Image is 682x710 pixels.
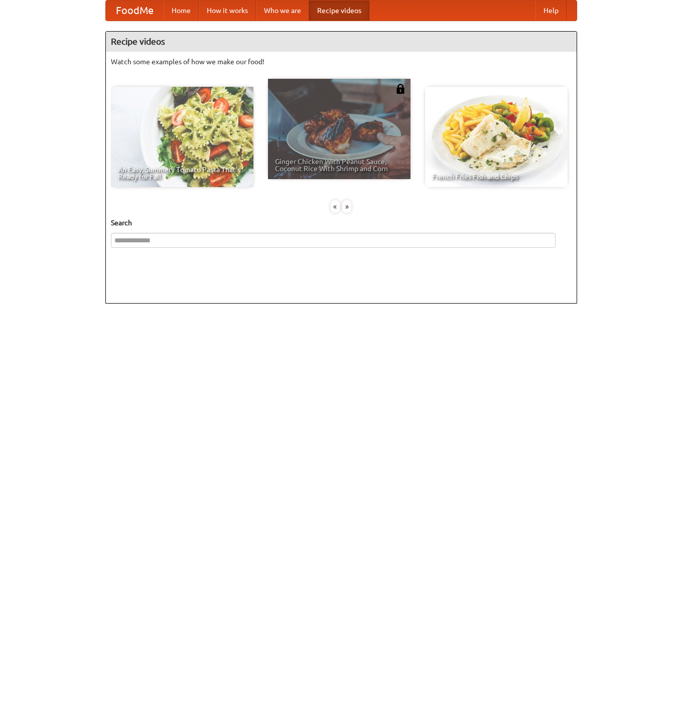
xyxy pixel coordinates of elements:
span: French Fries Fish and Chips [432,173,561,180]
a: Help [535,1,567,21]
a: FoodMe [106,1,164,21]
a: How it works [199,1,256,21]
a: Recipe videos [309,1,369,21]
a: Who we are [256,1,309,21]
div: « [331,200,340,213]
h5: Search [111,218,572,228]
a: French Fries Fish and Chips [425,87,568,187]
a: An Easy, Summery Tomato Pasta That's Ready for Fall [111,87,253,187]
p: Watch some examples of how we make our food! [111,57,572,67]
span: An Easy, Summery Tomato Pasta That's Ready for Fall [118,166,246,180]
a: Home [164,1,199,21]
img: 483408.png [395,84,405,94]
h4: Recipe videos [106,32,577,52]
div: » [342,200,351,213]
